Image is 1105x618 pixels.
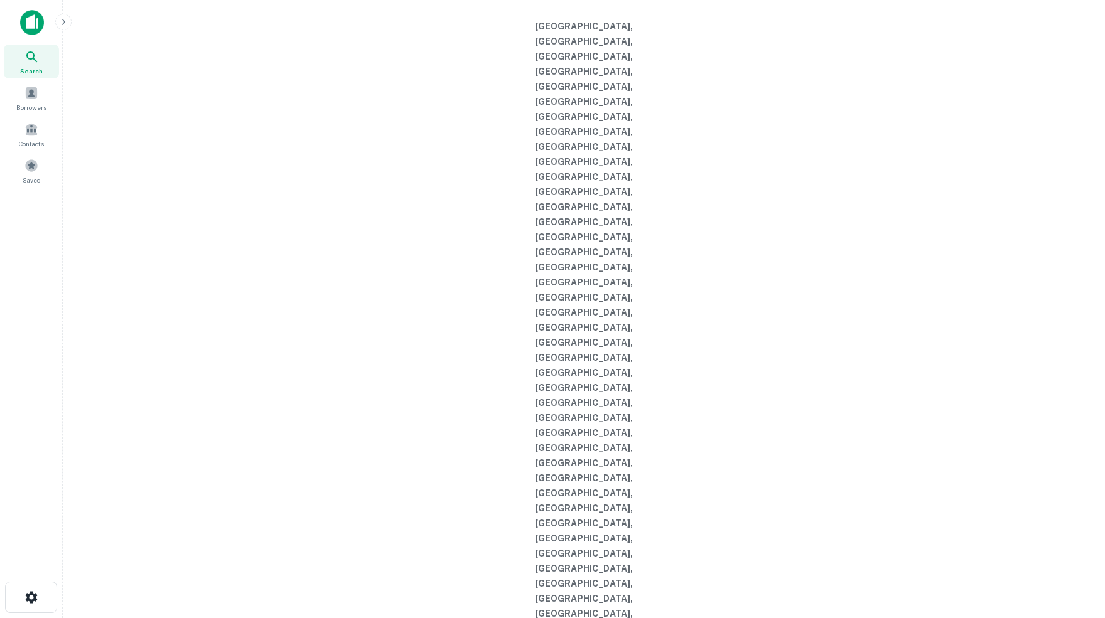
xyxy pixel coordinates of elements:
[4,117,59,151] a: Contacts
[20,66,43,76] span: Search
[20,10,44,35] img: capitalize-icon.png
[16,102,46,112] span: Borrowers
[4,45,59,78] a: Search
[4,154,59,188] a: Saved
[19,139,44,149] span: Contacts
[1042,518,1105,578] iframe: Chat Widget
[23,175,41,185] span: Saved
[4,81,59,115] a: Borrowers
